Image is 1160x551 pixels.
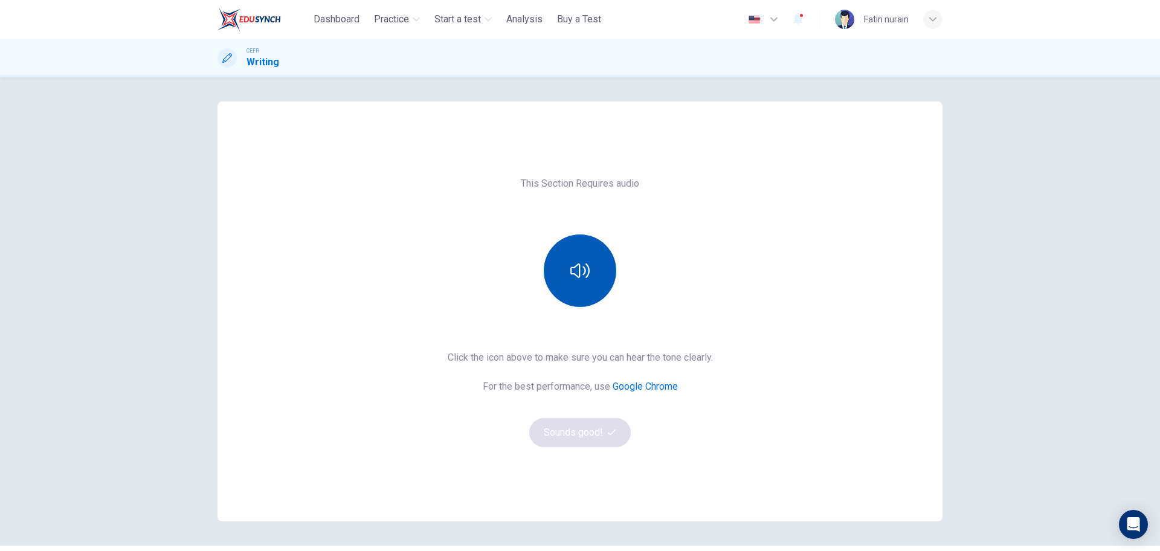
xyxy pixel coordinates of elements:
[613,381,678,392] a: Google Chrome
[506,12,543,27] span: Analysis
[557,12,601,27] span: Buy a Test
[747,15,762,24] img: en
[314,12,359,27] span: Dashboard
[864,12,909,27] div: Fatin nurain
[552,8,606,30] button: Buy a Test
[217,7,281,31] img: ELTC logo
[521,176,639,191] h6: This Section Requires audio
[483,379,678,394] h6: For the best performance, use
[374,12,409,27] span: Practice
[434,12,481,27] span: Start a test
[835,10,854,29] img: Profile picture
[369,8,425,30] button: Practice
[309,8,364,30] button: Dashboard
[1119,510,1148,539] div: Open Intercom Messenger
[501,8,547,30] button: Analysis
[430,8,497,30] button: Start a test
[217,7,309,31] a: ELTC logo
[246,55,279,69] h1: Writing
[246,47,259,55] span: CEFR
[448,350,713,365] h6: Click the icon above to make sure you can hear the tone clearly.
